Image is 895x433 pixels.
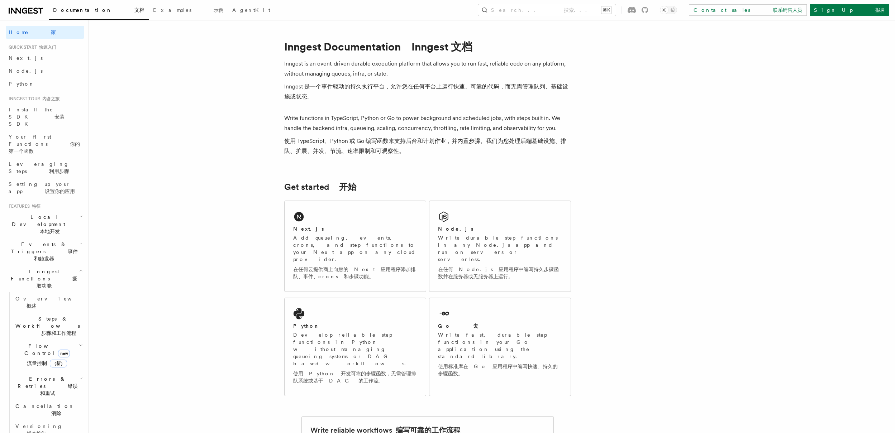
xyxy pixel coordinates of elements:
[473,323,478,329] font: 去
[6,268,79,289] span: Inngest Functions
[6,213,80,235] span: Local Development
[660,6,677,14] button: Toggle dark mode
[438,322,478,329] h2: Go
[13,315,91,337] span: Steps & Workflows
[53,7,144,13] span: Documentation
[6,265,84,292] button: Inngest Functions 摄取功能
[51,410,61,416] font: 消除
[689,4,807,16] a: Contact sales 联系销售人员
[284,298,426,396] a: PythonDevelop reliable step functions in Python without managing queueing systems or DAG based wo...
[6,26,84,39] a: Home 家
[6,64,84,77] a: Node.js
[40,228,60,234] font: 本地开发
[9,107,65,127] span: Install the SDK
[6,211,84,238] button: Local Development 本地开发
[6,130,84,158] a: Your first Functions 你的第一个函数
[39,45,56,50] font: 快速入门
[293,322,320,329] h2: Python
[42,96,59,101] font: 内含之旅
[284,40,571,53] h1: Inngest Documentation
[438,225,473,232] h2: Node.js
[284,83,568,100] font: Inngest 是一个事件驱动的持久执行平台，允许您在任何平台上运行快速、可靠的代码，而无需管理队列、基础设施或状态。
[13,312,84,340] button: Steps & Workflows 步骤和工作流程
[9,29,56,36] span: Home
[438,234,562,283] p: Write durable step functions in any Node.js app and run on servers or serverless.
[41,330,76,336] font: 步骤和工作流程
[13,403,86,417] span: Cancellation
[6,178,84,198] a: Setting up your app 设置你的应用
[6,203,41,209] span: Features
[6,241,80,262] span: Events & Triggers
[810,4,889,16] a: Sign Up 报名
[13,372,84,400] button: Errors & Retries 错误和重试
[153,7,224,13] span: Examples
[293,266,416,279] font: 在任何云提供商上向您的 Next 应用程序添加排队、事件、crons 和步骤功能。
[601,6,611,14] kbd: ⌘K
[9,81,35,87] span: Python
[284,182,356,192] a: Get started 开始
[50,360,67,367] span: （新）
[6,103,84,130] a: Install the SDK 安装 SDK
[15,296,100,309] span: Overview
[284,138,566,154] font: 使用 TypeScript、Python 或 Go 编写函数来支持后台和计划作业，并内置步骤。我们为您处理后端基础设施、排队、扩展、并发、节流、速率限制和可观察性。
[339,182,356,192] font: 开始
[6,44,56,50] span: Quick start
[13,292,84,312] a: Overview 概述
[6,158,84,178] a: Leveraging Steps 利用步骤
[27,360,67,366] font: 流量控制
[13,340,84,372] button: Flow Controlnew流量控制（新）
[293,225,324,232] h2: Next.js
[9,161,69,174] span: Leveraging Steps
[232,7,270,13] span: AgentKit
[49,168,69,174] font: 利用步骤
[284,201,426,292] a: Next.jsAdd queueing, events, crons, and step functions to your Next app on any cloud provider.在任何...
[293,331,417,387] p: Develop reliable step functions in Python without managing queueing systems or DAG based workflows.
[293,234,417,283] p: Add queueing, events, crons, and step functions to your Next app on any cloud provider.
[438,364,558,376] font: 使用标准库在 Go 应用程序中编写快速、持久的步骤函数。
[51,29,56,35] font: 家
[9,55,43,61] span: Next.js
[429,201,571,292] a: Node.jsWrite durable step functions in any Node.js app and run on servers or serverless.在任何 Node....
[438,266,559,279] font: 在任何 Node.js 应用程序中编写持久步骤函数并在服务器或无服务器上运行。
[284,59,571,105] p: Inngest is an event-driven durable execution platform that allows you to run fast, reliable code ...
[13,400,84,420] button: Cancellation 消除
[13,375,80,397] span: Errors & Retries
[9,68,43,74] span: Node.js
[134,7,144,13] font: 文档
[9,134,80,154] span: Your first Functions
[6,52,84,64] a: Next.js
[27,303,37,309] font: 概述
[478,4,616,16] button: Search... 搜索...⌘K
[293,371,416,384] font: 使用 Python 开发可靠的步骤函数，无需管理排队系统或基于 DAG 的工作流。
[228,2,275,19] a: AgentKit
[45,188,75,194] font: 设置你的应用
[411,40,472,53] font: Inngest 文档
[9,181,75,194] span: Setting up your app
[6,238,84,265] button: Events & Triggers 事件和触发器
[49,2,149,20] a: Documentation 文档
[875,7,885,13] font: 报名
[6,96,59,102] span: Inngest tour
[438,331,562,380] p: Write fast, durable step functions in your Go application using the standard library.
[564,7,591,13] font: 搜索...
[6,77,84,90] a: Python
[58,350,70,357] span: new
[284,113,571,159] p: Write functions in TypeScript, Python or Go to power background and scheduled jobs, with steps bu...
[429,298,571,396] a: Go 去Write fast, durable step functions in your Go application using the standard library.使用标准库在 G...
[214,7,224,13] font: 示例
[32,204,41,209] font: 特征
[773,7,802,13] font: 联系销售人员
[13,342,79,370] span: Flow Control
[149,2,228,19] a: Examples 示例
